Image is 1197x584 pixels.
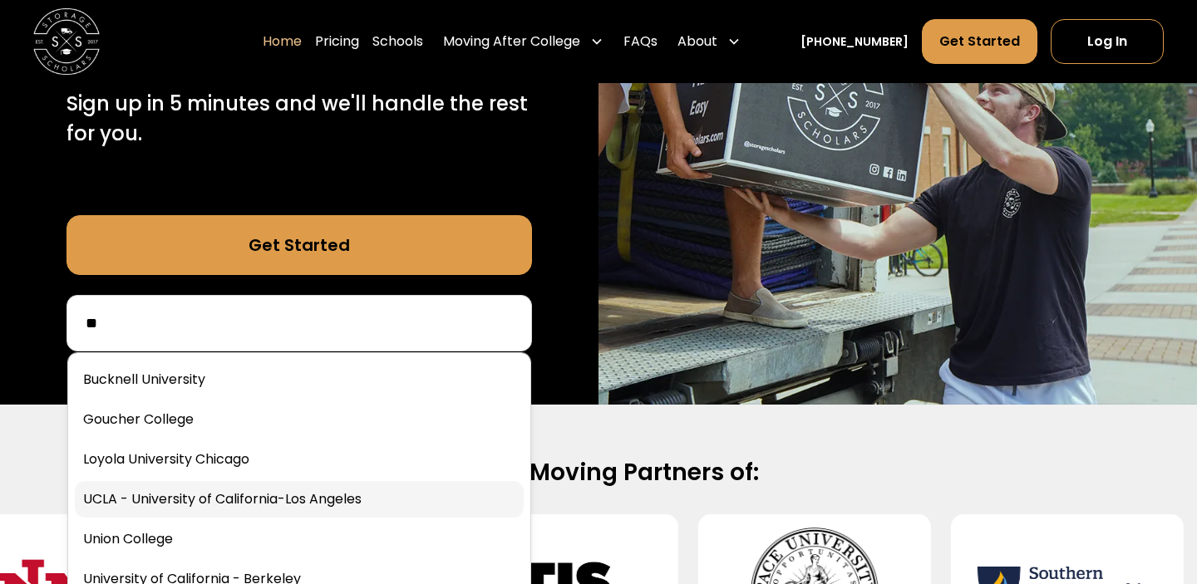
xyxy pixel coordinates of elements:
div: About [677,32,717,52]
a: Schools [372,18,423,65]
p: Sign up in 5 minutes and we'll handle the rest for you. [66,89,532,149]
a: Get Started [922,19,1037,64]
a: Log In [1051,19,1164,64]
h2: Official Moving Partners of: [66,458,1130,488]
a: Get Started [66,215,532,275]
a: Pricing [315,18,359,65]
div: About [671,18,747,65]
div: Moving After College [436,18,610,65]
a: home [33,8,100,75]
a: [PHONE_NUMBER] [800,33,909,51]
a: FAQs [623,18,658,65]
a: Home [263,18,302,65]
img: Storage Scholars main logo [33,8,100,75]
div: Moving After College [443,32,580,52]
